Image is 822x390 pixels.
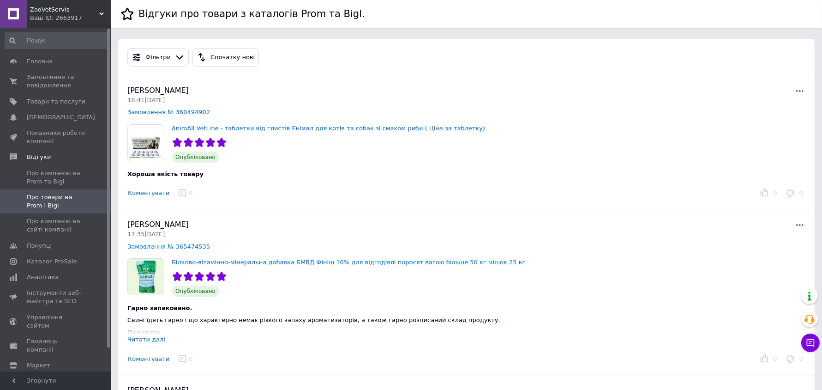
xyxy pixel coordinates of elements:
img: Білково-вітамінно-мінеральна добавка БМВД Фініш 10% для відгодівлі поросят вагою більше 50 кг міш... [128,259,164,295]
span: Про товари на Prom і Bigl [27,193,85,210]
button: Коментувати [127,189,170,198]
button: Спочатку нові [192,48,259,67]
span: Аналітика [27,273,59,281]
span: Переваги [127,329,160,336]
span: Товари та послуги [27,97,85,106]
h1: Відгуки про товари з каталогів Prom та Bigl. [138,8,365,19]
span: Покупці [27,242,52,250]
span: ZooVetServis [30,6,99,14]
span: Опубліковано [172,286,219,297]
div: Читати далі [127,336,165,343]
div: Ваш ID: 2663917 [30,14,111,22]
span: Свині їдять гарно і що характерно немає різкого запаху ароматизаторів, а також гарно розписаний с... [127,317,500,323]
span: [PERSON_NAME] [127,220,189,229]
span: Гаманець компанії [27,337,85,354]
span: Замовлення та повідомлення [27,73,85,90]
div: Спочатку нові [209,53,257,62]
a: Білково-вітамінно-мінеральна добавка БМВД Фініш 10% для відгодівлі поросят вагою більше 50 кг міш... [172,259,526,266]
span: [DEMOGRAPHIC_DATA] [27,113,95,122]
span: Головна [27,57,53,66]
img: AnimAll VetLine - таблетки від глистів Енімал для котів та собак зі смаком риби ( Ціна за таблетку) [128,125,164,161]
a: Замовлення № 365474535 [127,243,210,250]
span: Управління сайтом [27,313,85,330]
div: Фільтри [144,53,173,62]
span: Опубліковано [172,152,219,163]
input: Пошук [5,32,109,49]
span: Інструменти веб-майстра та SEO [27,289,85,305]
a: Замовлення № 360494902 [127,109,210,116]
span: Хороша якість товару [127,171,204,177]
span: 17:35[DATE] [127,231,165,238]
span: Гарно запаковано. [127,305,192,311]
span: Каталог ProSale [27,257,77,266]
button: Фільтри [127,48,189,67]
span: Показники роботи компанії [27,129,85,146]
a: AnimAll VetLine - таблетки від глистів Енімал для котів та собак зі смаком риби ( Ціна за таблетку) [172,125,485,132]
button: Коментувати [127,354,170,364]
span: Маркет [27,361,50,370]
span: Відгуки [27,153,51,161]
span: [PERSON_NAME] [127,86,189,95]
span: Про компанію на Prom та Bigl [27,169,85,186]
span: Про компанію на сайті компанії [27,217,85,234]
button: Чат з покупцем [801,334,820,352]
span: 18:41[DATE] [127,97,165,104]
